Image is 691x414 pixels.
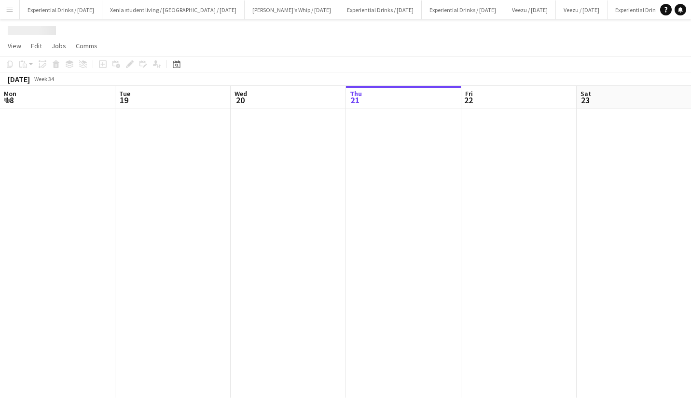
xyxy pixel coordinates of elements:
span: Edit [31,41,42,50]
a: Jobs [48,40,70,52]
span: Mon [4,89,16,98]
button: [PERSON_NAME]'s Whip / [DATE] [245,0,339,19]
span: 20 [233,95,247,106]
a: Edit [27,40,46,52]
span: Wed [235,89,247,98]
button: Experiential Drinks / [DATE] [608,0,690,19]
span: Jobs [52,41,66,50]
span: Comms [76,41,97,50]
span: 18 [2,95,16,106]
button: Veezu / [DATE] [504,0,556,19]
a: Comms [72,40,101,52]
button: Experiential Drinks / [DATE] [339,0,422,19]
span: Fri [465,89,473,98]
div: [DATE] [8,74,30,84]
span: Week 34 [32,75,56,83]
button: Veezu / [DATE] [556,0,608,19]
span: 22 [464,95,473,106]
span: View [8,41,21,50]
a: View [4,40,25,52]
span: 23 [579,95,591,106]
button: Xenia student living / [GEOGRAPHIC_DATA] / [DATE] [102,0,245,19]
span: Thu [350,89,362,98]
span: Tue [119,89,130,98]
button: Experiential Drinks / [DATE] [20,0,102,19]
span: 19 [118,95,130,106]
span: Sat [580,89,591,98]
span: 21 [348,95,362,106]
button: Experiential Drinks / [DATE] [422,0,504,19]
